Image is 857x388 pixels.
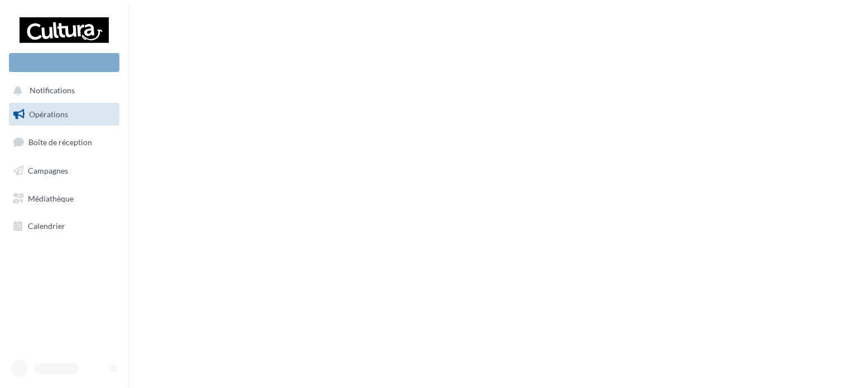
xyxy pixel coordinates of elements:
a: Boîte de réception [7,130,122,154]
span: Notifications [30,86,75,95]
span: Campagnes [28,166,68,175]
span: Médiathèque [28,193,74,203]
span: Boîte de réception [28,137,92,147]
a: Campagnes [7,159,122,183]
a: Calendrier [7,214,122,238]
a: Opérations [7,103,122,126]
a: Médiathèque [7,187,122,210]
div: Nouvelle campagne [9,53,119,72]
span: Calendrier [28,221,65,231]
span: Opérations [29,109,68,119]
